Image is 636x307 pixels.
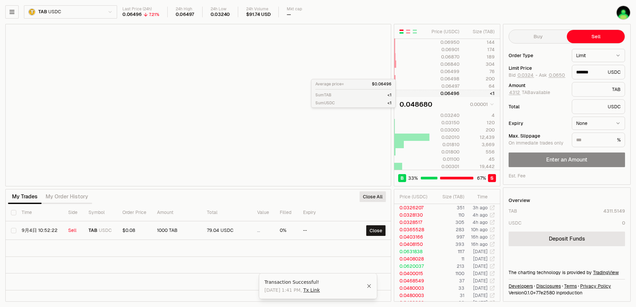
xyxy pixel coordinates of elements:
td: 0.0480003 [394,284,433,292]
span: 77e258096fa4e3c53258ee72bdc0e6f4f97b07b5 [536,290,555,296]
div: 0.03240 [211,12,230,18]
img: Wallet 1 [617,6,630,19]
a: Privacy Policy [580,283,611,289]
div: On immediate trades only [509,140,566,146]
div: — [287,12,291,18]
div: 200 [465,127,495,133]
div: Limit Price [509,66,566,70]
button: My Trades [8,190,42,203]
p: $0.06496 [372,81,392,87]
td: -- [298,221,343,240]
div: Size ( TAB ) [465,28,495,35]
time: [DATE] [473,285,488,291]
div: 0.048680 [399,100,432,109]
button: None [572,117,625,130]
div: USDC [509,220,522,226]
div: Transaction Successful! [264,279,367,285]
div: 1000 TAB [157,228,196,234]
td: 283 [433,226,465,233]
td: 351 [433,204,465,211]
div: The charting technology is provided by [509,269,625,276]
time: [DATE] [473,249,488,255]
span: S [490,175,494,181]
div: <1 [465,90,495,97]
div: USDC [572,99,625,114]
div: 0.01800 [430,149,459,155]
div: 304 [465,61,495,67]
div: 0.03000 [430,127,459,133]
button: Close [366,225,386,236]
div: 0.06901 [430,46,459,53]
div: TAB [572,82,625,97]
button: Sell [567,30,625,43]
td: 0.0408028 [394,255,433,262]
span: Bid - [509,72,538,78]
div: Time [470,193,488,200]
p: <1 [388,92,392,98]
td: 33 [433,284,465,292]
div: 0.06950 [430,39,459,46]
span: Ask [539,72,565,78]
time: [DATE] [473,300,488,306]
td: 0.0328130 [394,211,433,219]
time: 16h ago [471,234,488,240]
span: B [400,175,404,181]
div: TAB [509,208,517,214]
div: 0.03240 [430,112,459,119]
div: Last Price (24h) [122,7,159,12]
p: Average price= [315,81,344,87]
button: Buy [509,30,567,43]
div: 0 [622,220,625,226]
td: 1117 [433,248,465,255]
div: 0.00301 [430,163,459,170]
time: [DATE] [473,292,488,298]
div: Max. Slippage [509,134,566,138]
th: Amount [152,204,202,221]
a: TradingView [593,269,619,275]
td: 20 [433,299,465,306]
div: 0.06870 [430,53,459,60]
div: Order Type [509,53,566,58]
span: $0.08 [122,227,135,233]
td: 37 [433,277,465,284]
time: 9月4日 10:52:22 [22,227,58,233]
div: 0.06498 [430,75,459,82]
div: 4311.5149 [603,208,625,214]
div: 0.06497 [176,12,194,18]
span: TAB [88,228,97,234]
td: 11 [433,255,465,262]
td: 0.0326207 [394,204,433,211]
td: 0.0631838 [394,248,433,255]
div: Size ( TAB ) [438,193,464,200]
a: Tx Link [303,287,320,293]
div: USDC [572,65,625,79]
button: Show Sell Orders Only [405,29,411,34]
time: 3h ago [473,205,488,211]
time: 16h ago [471,241,488,247]
td: 0.0365528 [394,226,433,233]
div: 79.04 USDC [207,228,246,234]
div: 24h Volume [246,7,270,12]
div: Price ( USDC ) [399,193,432,200]
time: [DATE] [473,256,488,262]
th: Time [16,204,63,221]
div: 24h High [176,7,194,12]
td: 0.0480003 [394,292,433,299]
p: <1 [388,100,392,106]
button: Show Buy and Sell Orders [399,29,404,34]
th: Symbol [83,204,117,221]
div: 120 [465,119,495,126]
div: Sell [68,228,78,234]
div: 3,669 [465,141,495,148]
td: 0.0400015 [394,270,433,277]
span: USDC [48,9,61,15]
td: 0.0408150 [394,241,433,248]
div: Version 0.1.0 + in production [509,289,625,296]
div: 0.06496 [430,90,459,97]
time: [DATE] [473,278,488,284]
div: % [572,133,625,147]
div: 0% [280,228,292,234]
td: 0.0328517 [394,219,433,226]
span: 33 % [408,175,418,181]
button: Limit [572,49,625,62]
